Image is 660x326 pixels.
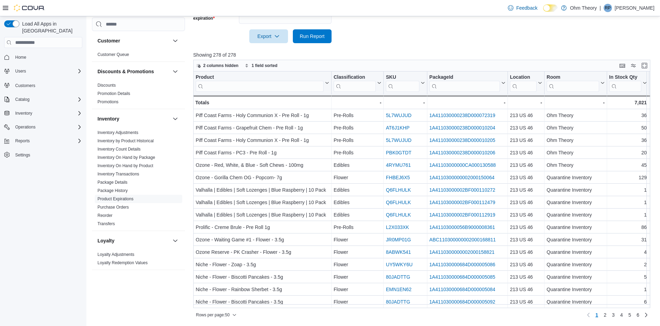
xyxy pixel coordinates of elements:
div: 213 US 46 [510,136,542,144]
div: 213 US 46 [510,285,542,294]
a: Home [12,53,29,61]
span: Catalog [12,95,82,104]
div: 5 [609,273,647,281]
div: - [429,98,505,107]
a: AT6J1KHP [386,125,409,131]
button: Room [547,74,605,92]
a: Inventory Count Details [97,147,141,152]
span: Operations [15,124,36,130]
div: 213 US 46 [510,186,542,194]
a: 1A41103000056B9000008361 [429,224,495,230]
div: Edibles [334,186,381,194]
a: 8ABWK541 [386,249,411,255]
button: Page 1 of 6 [593,309,601,320]
span: Promotions [97,99,119,105]
button: Catalog [12,95,32,104]
div: Customer [92,50,185,61]
nav: Complex example [4,49,82,178]
a: 4RYMU761 [386,162,411,168]
span: Home [12,53,82,61]
div: 213 US 46 [510,236,542,244]
span: Product Expirations [97,196,133,202]
div: Quarantine Inventory [547,236,605,244]
button: Inventory [1,108,85,118]
a: Inventory Transactions [97,172,139,176]
div: Quarantine Inventory [547,285,605,294]
span: Package History [97,188,128,193]
a: Transfers [97,221,115,226]
div: - [334,98,381,107]
div: Pre-Rolls [334,111,381,119]
span: 1 field sorted [252,63,278,68]
a: Customer Queue [97,52,129,57]
div: Discounts & Promotions [92,81,185,109]
a: Package History [97,188,128,193]
button: Reports [1,136,85,146]
span: 3 [612,311,615,318]
span: Operations [12,123,82,131]
a: Page 2 of 6 [601,309,609,320]
a: 1A411030000238D000072319 [429,113,495,118]
span: Settings [12,151,82,159]
a: Feedback [505,1,540,15]
button: Customers [1,80,85,90]
p: | [599,4,601,12]
button: Catalog [1,95,85,104]
a: 1A411030000238D000010206 [429,150,495,155]
a: Promotion Details [97,91,130,96]
h3: Loyalty [97,237,114,244]
h3: Discounts & Promotions [97,68,154,75]
button: Location [510,74,542,92]
div: Totals [195,98,329,107]
button: 1 field sorted [242,61,280,70]
div: 213 US 46 [510,198,542,207]
button: Operations [1,122,85,132]
div: 213 US 46 [510,111,542,119]
span: Reports [12,137,82,145]
span: Feedback [516,4,537,11]
button: Discounts & Promotions [171,67,179,76]
div: Inventory [92,128,185,231]
a: 1A411030000684D000005086 [429,262,495,267]
button: SKU [386,74,425,92]
div: 1 [609,186,647,194]
a: Page 3 of 6 [609,309,617,320]
div: Valhalla | Edibles | Soft Lozenges | Blue Raspberry | 10 Pack [196,198,329,207]
a: 1A41103000000CA000130588 [429,162,496,168]
div: 213 US 46 [510,124,542,132]
a: Next page [642,311,650,319]
span: Run Report [300,33,325,40]
button: Users [1,66,85,76]
button: Export [249,29,288,43]
a: Discounts [97,83,116,88]
a: Inventory Adjustments [97,130,138,135]
span: Inventory On Hand by Product [97,163,153,169]
div: SKU [386,74,419,81]
span: 2 [604,311,606,318]
div: Product [196,74,324,81]
a: 1A41103000002BF000110272 [429,187,495,193]
div: Quarantine Inventory [547,248,605,256]
div: Ohm Theory [547,124,605,132]
div: PackageId [429,74,500,81]
div: - [386,98,425,107]
div: Pre-Rolls [334,223,381,231]
div: Ohm Theory [547,161,605,169]
span: Inventory [12,109,82,117]
button: Previous page [584,311,593,319]
a: Inventory by Product Historical [97,138,154,143]
button: Product [196,74,329,92]
a: ABC110300000002000168811 [429,237,496,242]
button: Enter fullscreen [640,61,649,70]
span: Customers [12,81,82,89]
div: 36 [609,111,647,119]
span: Reorder [97,213,112,218]
div: Quarantine Inventory [547,298,605,306]
p: Ohm Theory [570,4,597,12]
div: Ohm Theory [547,136,605,144]
button: Keyboard shortcuts [618,61,626,70]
